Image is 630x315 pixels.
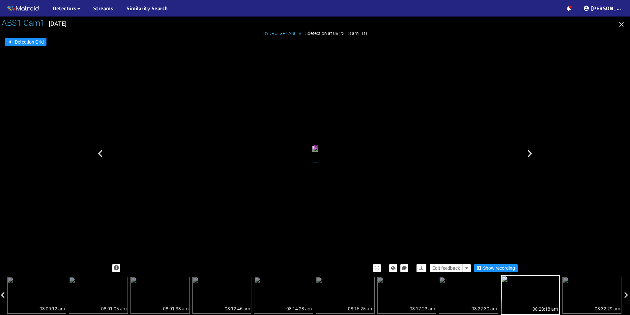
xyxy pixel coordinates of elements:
[192,277,251,314] img: 1755519166.471463.jpg
[474,264,518,272] button: Show recording
[314,144,328,149] span: grease tear
[93,4,114,12] a: Streams
[69,277,128,314] img: 1755518465.977816.jpg
[375,266,379,271] span: scan
[130,277,189,314] img: 1755518493.751816.jpg
[419,266,424,271] span: download
[439,277,498,314] img: 1755519750.938468.jpg
[432,264,460,272] span: Edit feedback
[7,4,40,14] img: Matroid logo
[377,277,436,314] img: 1755519443.291468.jpg
[254,277,313,314] img: 1755519268.103468.jpg
[532,305,558,313] div: 08:23:18 am
[373,264,381,272] button: scan
[127,4,168,12] a: Similarity Search
[416,264,426,272] button: download
[316,277,375,314] img: 1755519325.787468.jpg
[562,277,621,314] img: 1755520349.498130.jpg
[483,264,515,272] span: Show recording
[53,4,77,12] span: Detectors
[501,275,560,315] img: 1755519798.255469.jpg
[430,264,463,272] button: Edit feedback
